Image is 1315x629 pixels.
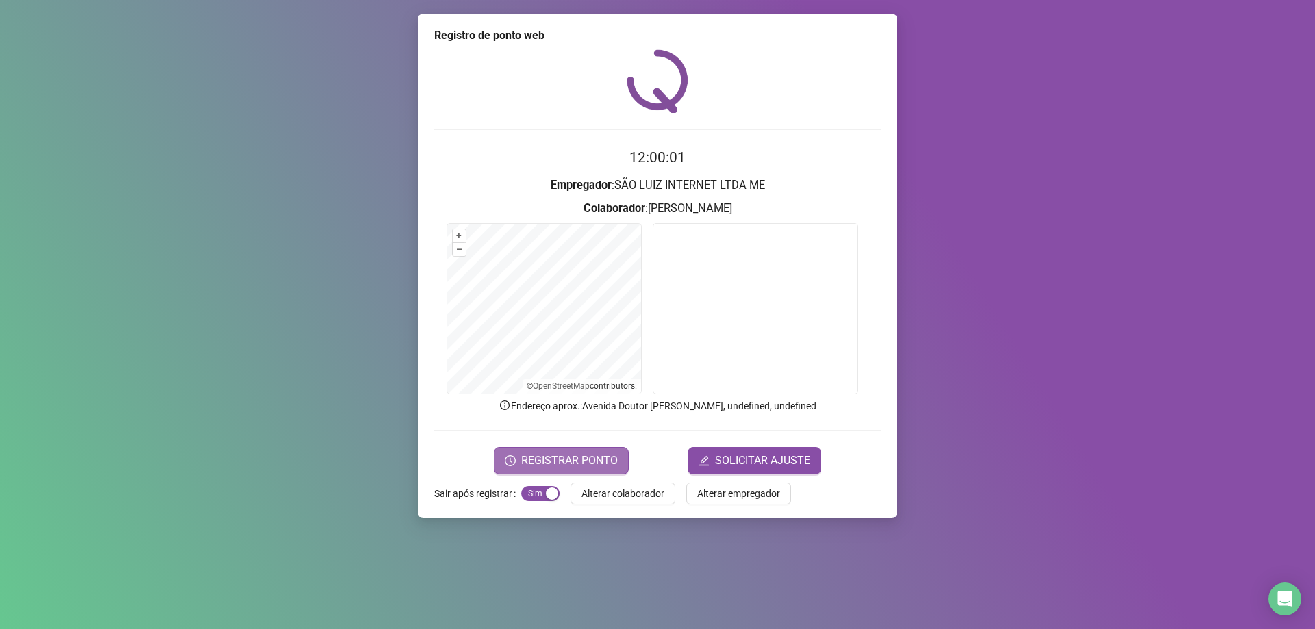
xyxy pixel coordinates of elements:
[434,398,881,413] p: Endereço aprox. : Avenida Doutor [PERSON_NAME], undefined, undefined
[494,447,629,474] button: REGISTRAR PONTO
[686,483,791,504] button: Alterar empregador
[551,179,612,192] strong: Empregador
[453,229,466,242] button: +
[434,177,881,194] h3: : SÃO LUIZ INTERNET LTDA ME
[715,452,810,469] span: SOLICITAR AJUSTE
[1268,582,1301,615] div: Open Intercom Messenger
[434,27,881,44] div: Registro de ponto web
[699,455,710,466] span: edit
[584,202,645,215] strong: Colaborador
[521,452,618,469] span: REGISTRAR PONTO
[434,200,881,218] h3: : [PERSON_NAME]
[571,483,675,504] button: Alterar colaborador
[629,149,686,166] time: 12:00:01
[499,399,511,411] span: info-circle
[533,381,590,391] a: OpenStreetMap
[527,381,637,391] li: © contributors.
[697,486,780,501] span: Alterar empregador
[453,243,466,256] button: –
[505,455,516,466] span: clock-circle
[688,447,821,474] button: editSOLICITAR AJUSTE
[581,486,664,501] span: Alterar colaborador
[627,49,688,113] img: QRPoint
[434,483,521,504] label: Sair após registrar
